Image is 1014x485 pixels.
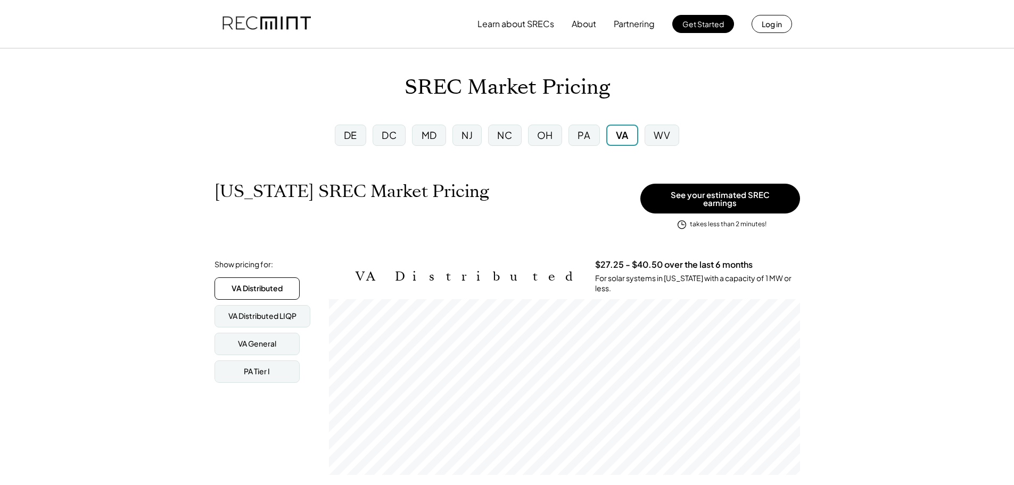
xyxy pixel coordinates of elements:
div: Show pricing for: [215,259,273,270]
button: Partnering [614,13,655,35]
div: PA [578,128,590,142]
h1: SREC Market Pricing [405,75,610,100]
div: VA [616,128,629,142]
div: DE [344,128,357,142]
button: Get Started [672,15,734,33]
div: WV [654,128,670,142]
h2: VA Distributed [356,269,579,284]
div: NC [497,128,512,142]
div: DC [382,128,397,142]
div: PA Tier I [244,366,270,377]
div: VA Distributed [232,283,283,294]
button: See your estimated SREC earnings [640,184,800,213]
img: recmint-logotype%403x.png [222,6,311,42]
div: VA General [238,339,276,349]
h3: $27.25 - $40.50 over the last 6 months [595,259,753,270]
h1: [US_STATE] SREC Market Pricing [215,181,489,202]
div: takes less than 2 minutes! [690,220,766,229]
div: NJ [461,128,473,142]
button: Learn about SRECs [477,13,554,35]
div: VA Distributed LIQP [228,311,296,322]
div: MD [422,128,437,142]
button: Log in [752,15,792,33]
div: For solar systems in [US_STATE] with a capacity of 1 MW or less. [595,273,800,294]
button: About [572,13,596,35]
div: OH [537,128,553,142]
